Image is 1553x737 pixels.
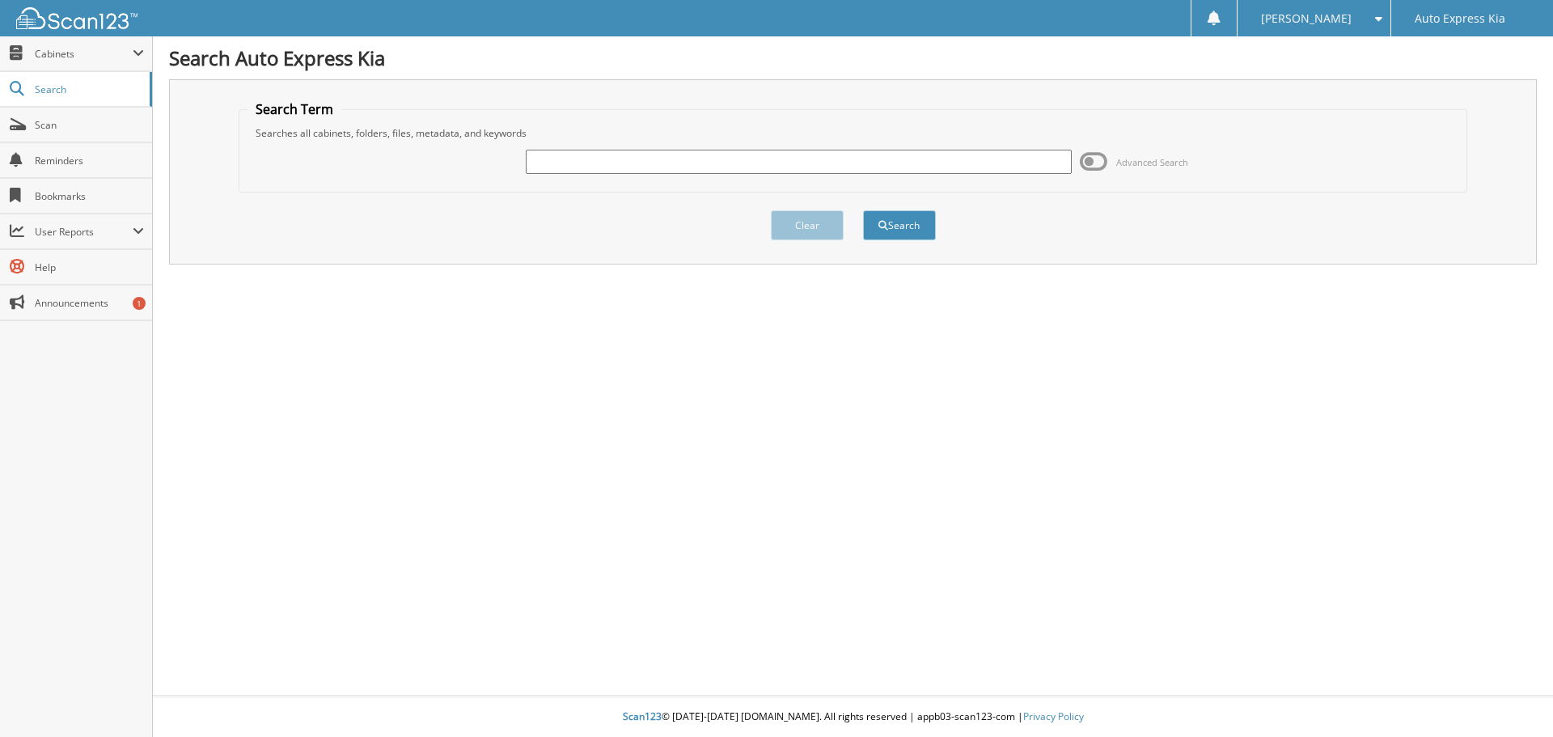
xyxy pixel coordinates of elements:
span: [PERSON_NAME] [1261,14,1352,23]
span: Auto Express Kia [1415,14,1505,23]
legend: Search Term [248,100,341,118]
span: Announcements [35,296,144,310]
span: Help [35,260,144,274]
button: Clear [771,210,844,240]
h1: Search Auto Express Kia [169,44,1537,71]
div: Searches all cabinets, folders, files, metadata, and keywords [248,126,1459,140]
div: 1 [133,297,146,310]
a: Privacy Policy [1023,709,1084,723]
button: Search [863,210,936,240]
span: Search [35,83,142,96]
div: © [DATE]-[DATE] [DOMAIN_NAME]. All rights reserved | appb03-scan123-com | [153,697,1553,737]
span: Advanced Search [1116,156,1188,168]
span: Scan [35,118,144,132]
span: Reminders [35,154,144,167]
span: Bookmarks [35,189,144,203]
span: User Reports [35,225,133,239]
img: scan123-logo-white.svg [16,7,138,29]
span: Scan123 [623,709,662,723]
span: Cabinets [35,47,133,61]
